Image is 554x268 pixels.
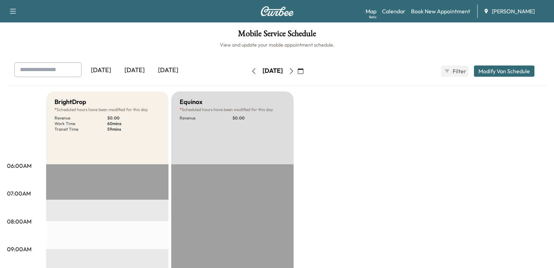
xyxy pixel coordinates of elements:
div: [DATE] [262,67,283,75]
span: Filter [453,67,465,75]
p: 60 mins [107,121,160,126]
a: Book New Appointment [411,7,470,15]
button: Filter [441,66,468,77]
p: Transit Time [55,126,107,132]
a: MapBeta [366,7,376,15]
p: Revenue [55,115,107,121]
p: Scheduled hours have been modified for this day [180,107,285,112]
span: [PERSON_NAME] [492,7,535,15]
p: 06:00AM [7,162,31,170]
a: Calendar [382,7,405,15]
div: [DATE] [118,62,151,78]
h6: View and update your mobile appointment schedule. [7,41,547,48]
p: $ 0.00 [232,115,285,121]
h1: Mobile Service Schedule [7,29,547,41]
p: 59 mins [107,126,160,132]
button: Modify Van Schedule [474,66,534,77]
p: $ 0.00 [107,115,160,121]
p: 08:00AM [7,217,31,226]
p: Scheduled hours have been modified for this day [55,107,160,112]
div: Beta [369,14,376,20]
div: [DATE] [84,62,118,78]
h5: BrightDrop [55,97,86,107]
img: Curbee Logo [260,6,294,16]
p: Revenue [180,115,232,121]
p: 07:00AM [7,189,31,198]
p: 09:00AM [7,245,31,253]
div: [DATE] [151,62,185,78]
p: Work Time [55,121,107,126]
h5: Equinox [180,97,202,107]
